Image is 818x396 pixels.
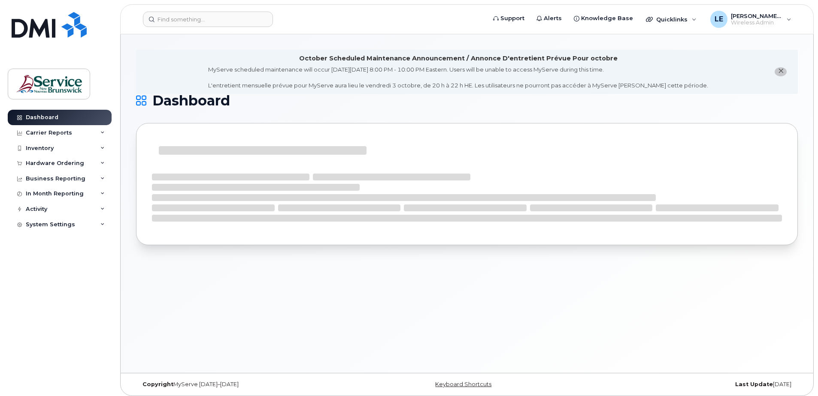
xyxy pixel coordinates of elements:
span: Dashboard [152,94,230,107]
a: Keyboard Shortcuts [435,381,491,387]
div: MyServe [DATE]–[DATE] [136,381,357,388]
div: MyServe scheduled maintenance will occur [DATE][DATE] 8:00 PM - 10:00 PM Eastern. Users will be u... [208,66,708,90]
strong: Copyright [142,381,173,387]
div: October Scheduled Maintenance Announcement / Annonce D'entretient Prévue Pour octobre [299,54,618,63]
strong: Last Update [735,381,773,387]
button: close notification [775,67,787,76]
div: [DATE] [577,381,798,388]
